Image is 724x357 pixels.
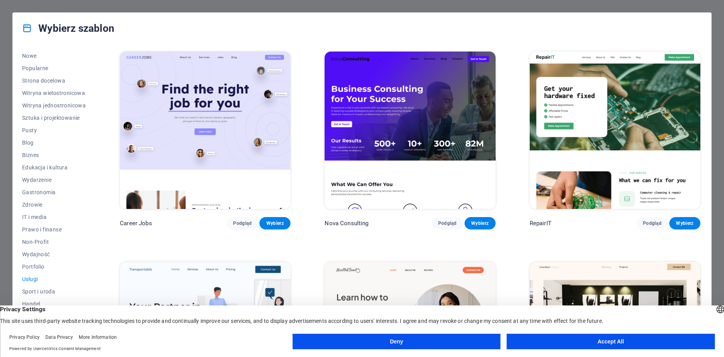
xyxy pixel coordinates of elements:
[471,220,489,226] span: Wybierz
[22,74,86,87] button: Strona docelowa
[22,223,86,236] button: Prawo i finanse
[22,136,86,149] button: Blog
[22,53,86,59] span: Nowe
[22,186,86,198] button: Gastronomia
[22,236,86,248] button: Non-Profit
[438,220,457,226] span: Podgląd
[530,52,700,209] img: RepairIT
[22,174,86,186] button: Wydarzenie
[22,99,86,112] button: Witryna jednostronicowa
[22,189,86,195] span: Gastronomia
[22,164,86,171] span: Edukacja i kultura
[22,226,86,233] span: Prawo i finanse
[22,50,86,62] button: Nowe
[325,219,368,227] p: Nova Consulting
[22,264,86,270] span: Portfolio
[22,102,86,109] span: Witryna jednostronicowa
[22,239,86,245] span: Non-Profit
[22,298,86,310] button: Handel
[22,177,86,183] span: Wydarzenie
[22,140,86,146] span: Blog
[22,115,86,121] span: Sztuka i projektowanie
[22,149,86,161] button: Biznes
[432,217,463,229] button: Podgląd
[22,161,86,174] button: Edukacja i kultura
[22,276,86,282] span: Usługi
[669,217,700,229] button: Wybierz
[227,217,258,229] button: Podgląd
[22,127,86,133] span: Pusty
[637,217,668,229] button: Podgląd
[465,217,496,229] button: Wybierz
[22,273,86,285] button: Usługi
[22,301,86,307] span: Handel
[22,22,114,34] h4: Wybierz szablon
[22,202,86,208] span: Zdrowie
[120,219,152,227] p: Career Jobs
[120,52,290,209] img: Career Jobs
[22,198,86,211] button: Zdrowie
[22,288,86,295] span: Sport i uroda
[22,112,86,124] button: Sztuka i projektowanie
[22,248,86,260] button: Wydajność
[676,220,694,226] span: Wybierz
[22,214,86,220] span: IT i media
[22,78,86,84] span: Strona docelowa
[530,219,551,227] p: RepairIT
[22,152,86,158] span: Biznes
[233,220,252,226] span: Podgląd
[22,251,86,257] span: Wydajność
[643,220,662,226] span: Podgląd
[22,260,86,273] button: Portfolio
[22,211,86,223] button: IT i media
[22,285,86,298] button: Sport i uroda
[22,62,86,74] button: Popularne
[259,217,290,229] button: Wybierz
[266,220,284,226] span: Wybierz
[22,87,86,99] button: Witryna wielostronicowa
[22,90,86,96] span: Witryna wielostronicowa
[22,65,86,71] span: Popularne
[325,52,495,209] img: Nova Consulting
[22,124,86,136] button: Pusty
